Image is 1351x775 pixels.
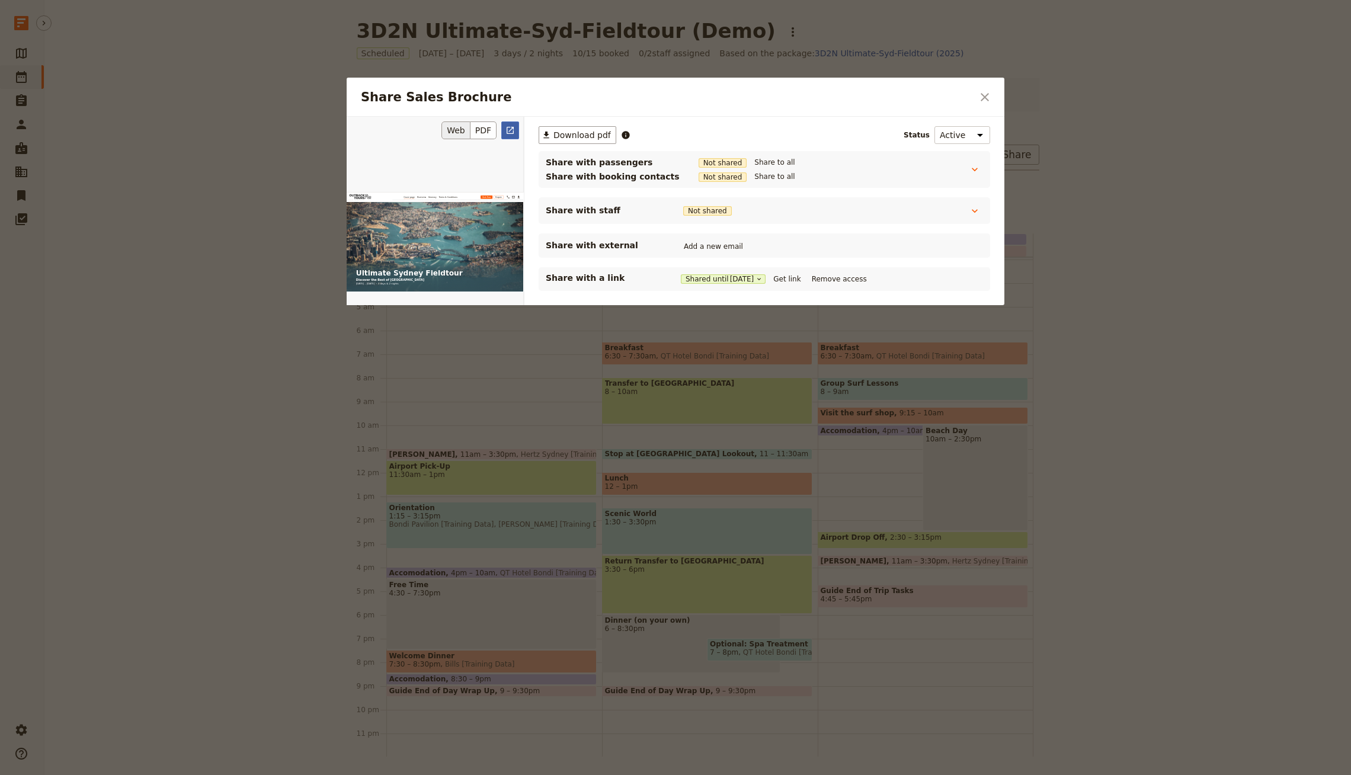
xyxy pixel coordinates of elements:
span: [DATE] [730,274,754,284]
button: Share to all [751,170,798,183]
a: sales@fieldbook.com [706,9,726,30]
h1: Ultimate Sydney Fieldtour [43,328,499,361]
a: Open full preview [501,121,519,139]
a: +61231 123 123 [684,9,704,30]
select: Status [934,126,990,144]
button: Shared until[DATE] [681,274,766,284]
button: Close dialog [975,87,995,107]
p: Discover the Best of [GEOGRAPHIC_DATA] [43,364,499,382]
span: Not shared [699,172,747,182]
a: Itinerary [352,12,387,27]
span: Download pdf [553,129,611,141]
span: Status [904,130,930,140]
a: Book Now [576,12,627,27]
span: 3 days & 2 nights [136,382,225,396]
button: ​Download pdf [539,126,616,144]
a: Terms & Conditions [397,12,477,27]
button: PDF [470,121,497,139]
img: Outback Tours logo [14,7,118,28]
span: Share with external [546,239,664,251]
h2: Share Sales Brochure [361,88,972,106]
a: Enquire [632,12,674,27]
button: Web [441,121,470,139]
span: Share with booking contacts [546,171,680,182]
span: Not shared [699,158,747,168]
button: Download pdf [729,9,749,30]
a: Overview [303,12,342,27]
button: Remove access [809,273,870,286]
span: Share with passengers [546,156,680,168]
span: Not shared [683,206,732,216]
button: Get link [770,273,803,286]
span: Share with staff [546,204,664,216]
a: Cover page [246,12,294,27]
button: Share to all [751,156,798,169]
p: Share with a link [546,272,664,284]
button: Add a new email [681,240,746,253]
span: [DATE] – [DATE] [43,382,122,396]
